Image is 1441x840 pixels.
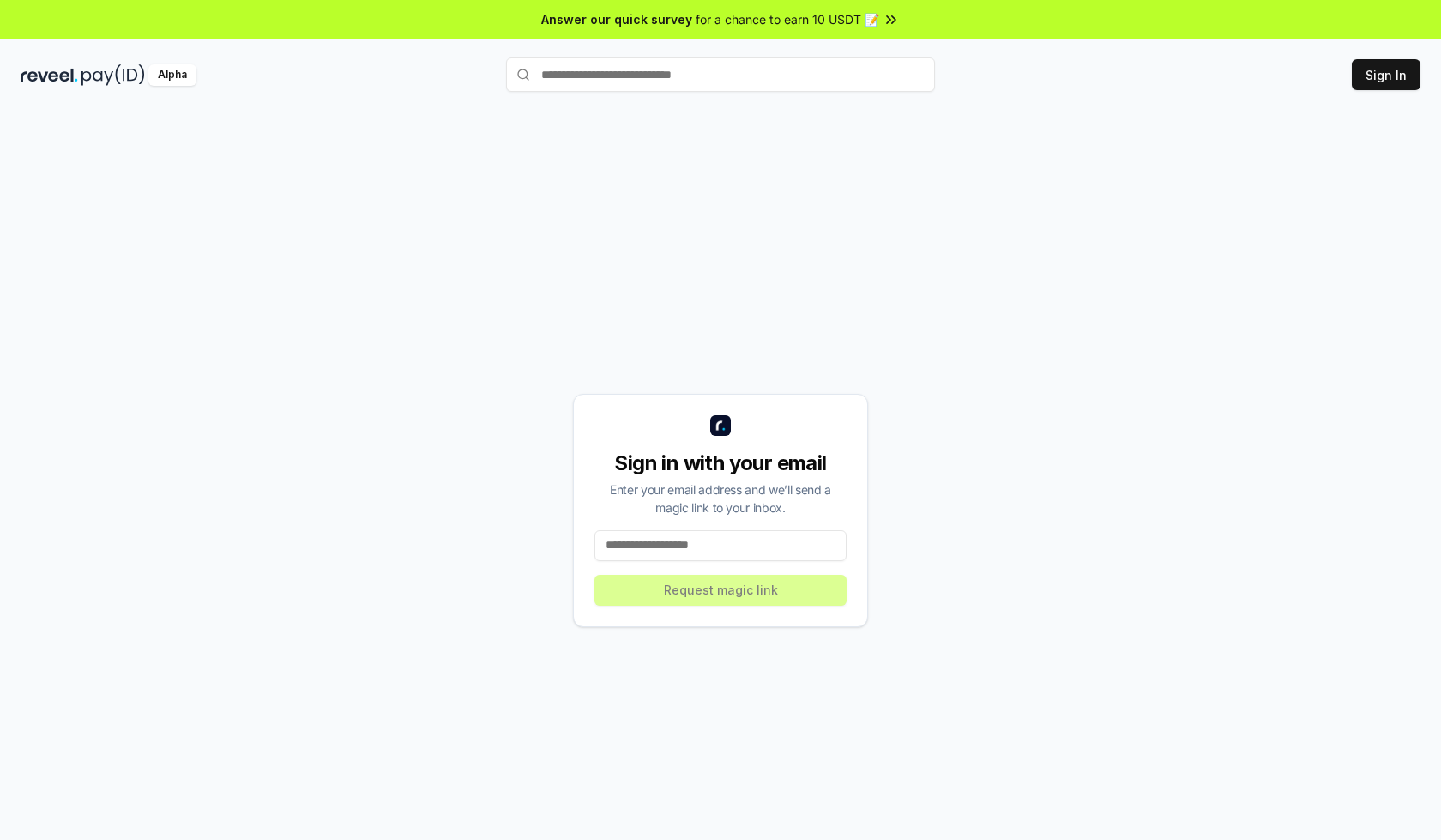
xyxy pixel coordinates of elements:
[696,10,879,28] span: for a chance to earn 10 USDT 📝
[710,415,731,436] img: logo_small
[594,480,847,517] div: Enter your email address and we’ll send a magic link to your inbox.
[148,64,196,86] div: Alpha
[594,450,847,477] div: Sign in with your email
[81,64,145,86] img: pay_id
[1352,59,1420,90] button: Sign In
[541,10,692,28] span: Answer our quick survey
[21,64,78,86] img: reveel_dark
